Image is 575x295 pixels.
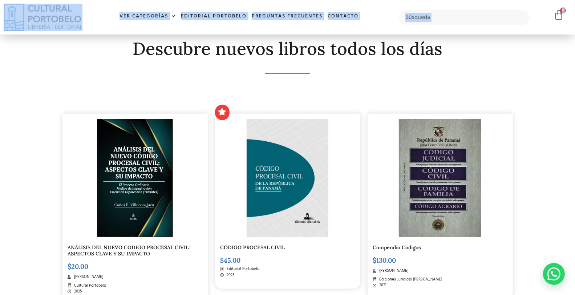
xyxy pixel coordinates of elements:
a: Ver Categorías [117,9,178,24]
span: $ [68,262,72,271]
span: Ediciones Jurídicas [PERSON_NAME] [377,276,442,283]
bdi: 45.00 [220,256,241,264]
span: $ [373,256,377,264]
bdi: 20.00 [68,262,89,271]
div: Contactar por WhatsApp [543,263,565,285]
img: img20221020_09162956-scaled-1.jpg [399,119,482,237]
a: Compendio Códigos [373,244,421,251]
bdi: 130.00 [373,256,396,264]
span: Cultural Portobelo [72,283,106,289]
a: Contacto [325,9,361,24]
span: [PERSON_NAME] [72,274,103,280]
a: CÓDIGO PROCESAL CIVIL [220,244,285,251]
span: 2021 [377,282,386,288]
a: ANÁLISIS DEL NUEVO CODIGO PROCESAL CIVIL: ASPECTOS CLAVE Y SU IMPACTO [68,244,190,257]
span: 2025 [72,288,82,295]
a: Preguntas frecuentes [249,9,325,24]
a: 0 [554,10,564,20]
a: Editorial Portobelo [178,9,249,24]
span: [PERSON_NAME] [377,268,408,274]
img: CODIGO 00 PORTADA PROCESAL CIVIL _Mesa de trabajo 1 [247,119,328,237]
span: 0 [560,8,566,13]
input: Búsqueda [399,10,529,25]
span: Editorial Portobelo [225,266,259,272]
span: $ [220,256,224,264]
img: Captura de pantalla 2025-09-02 115825 [97,119,173,237]
span: 2025 [225,272,235,278]
h2: Descubre nuevos libros todos los días [62,39,513,58]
